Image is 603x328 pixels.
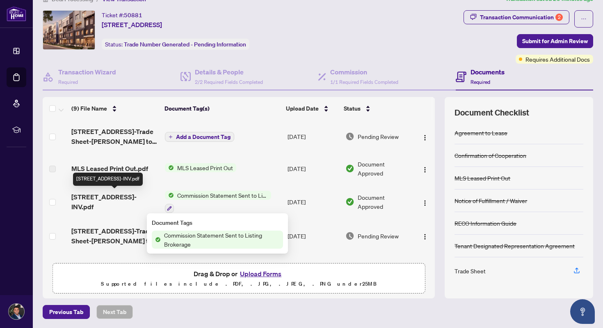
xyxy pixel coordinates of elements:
span: Add a Document Tag [176,134,231,140]
button: Add a Document Tag [165,132,234,142]
h4: Details & People [195,67,263,77]
button: Add a Document Tag [165,231,234,241]
button: Add a Document Tag [165,231,234,241]
img: logo [7,6,26,21]
button: Add a Document Tag [165,132,234,142]
td: [DATE] [284,120,342,153]
h4: Commission [330,67,398,77]
span: Previous Tab [49,305,83,319]
img: Document Status [345,231,354,240]
h4: Transaction Wizard [58,67,116,77]
span: [STREET_ADDRESS]-Trade Sheet-[PERSON_NAME] to Review.pdf [71,226,158,246]
span: 1/1 Required Fields Completed [330,79,398,85]
button: Logo [418,229,432,243]
span: plus [169,234,173,238]
th: Status [340,97,412,120]
td: [DATE] [284,153,342,184]
img: Logo [422,134,428,141]
span: Status [344,104,361,113]
td: [DATE] [284,219,342,252]
span: Drag & Drop or [194,268,284,279]
th: Upload Date [283,97,340,120]
span: [STREET_ADDRESS] [102,20,162,30]
div: Tenant Designated Representation Agreement [455,241,575,250]
img: Logo [422,166,428,173]
span: [STREET_ADDRESS]-Trade Sheet-[PERSON_NAME] to Review.pdf [71,127,158,146]
div: [STREET_ADDRESS]-INV.pdf [73,173,143,186]
img: Document Status [345,197,354,206]
img: Profile Icon [9,304,24,319]
span: Required [58,79,78,85]
span: Document Approved [358,193,411,211]
div: Notice of Fulfillment / Waiver [455,196,527,205]
span: MLS Leased Print Out.pdf [71,164,148,173]
button: Status IconCommission Statement Sent to Listing Brokerage [165,191,271,213]
span: [STREET_ADDRESS]-INV.pdf [71,192,158,212]
span: Document Checklist [455,107,529,118]
button: Next Tab [96,305,133,319]
div: MLS Leased Print Out [455,173,510,182]
div: 2 [555,14,563,21]
span: Required [471,79,490,85]
h4: Documents [471,67,505,77]
th: Document Tag(s) [161,97,283,120]
img: Status Icon [165,191,174,200]
span: 50881 [124,12,142,19]
button: Open asap [570,299,595,324]
button: Logo [418,195,432,208]
span: Upload Date [286,104,319,113]
button: Transaction Communication2 [464,10,569,24]
p: Supported files include .PDF, .JPG, .JPEG, .PNG under 25 MB [58,279,420,289]
span: Add a Document Tag [176,233,231,239]
span: Tenant Designated Representation Agreement [174,259,271,268]
button: Logo [418,130,432,143]
img: Status Icon [165,259,174,268]
button: Submit for Admin Review [517,34,593,48]
span: Pending Review [358,231,399,240]
img: Document Status [345,164,354,173]
span: 2/2 Required Fields Completed [195,79,263,85]
span: (9) File Name [71,104,107,113]
span: ellipsis [581,16,587,22]
img: IMG-W12353917_1.jpg [43,11,95,49]
span: Trade Number Generated - Pending Information [124,41,246,48]
div: Ticket #: [102,10,142,20]
span: plus [169,135,173,139]
div: Transaction Communication [480,11,563,24]
button: Status IconMLS Leased Print Out [165,163,236,172]
button: Status IconTenant Designated Representation Agreement [165,259,271,281]
span: Document Approved [358,159,411,178]
div: Agreement to Lease [455,128,507,137]
img: Logo [422,233,428,240]
div: Confirmation of Cooperation [455,151,526,160]
td: [DATE] [284,184,342,219]
span: Submit for Admin Review [522,35,588,48]
img: Document Status [345,132,354,141]
span: Pending Review [358,132,399,141]
div: Trade Sheet [455,266,486,275]
span: Drag & Drop orUpload FormsSupported files include .PDF, .JPG, .JPEG, .PNG under25MB [53,263,425,294]
div: RECO Information Guide [455,219,516,228]
span: MLS Leased Print Out [174,163,236,172]
th: (9) File Name [68,97,161,120]
span: Requires Additional Docs [525,55,590,64]
button: Upload Forms [238,268,284,279]
button: Previous Tab [43,305,90,319]
button: Logo [418,162,432,175]
img: Logo [422,200,428,206]
div: Status: [102,39,249,50]
span: Commission Statement Sent to Listing Brokerage [174,191,271,200]
td: [DATE] [284,252,342,288]
img: Status Icon [165,163,174,172]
